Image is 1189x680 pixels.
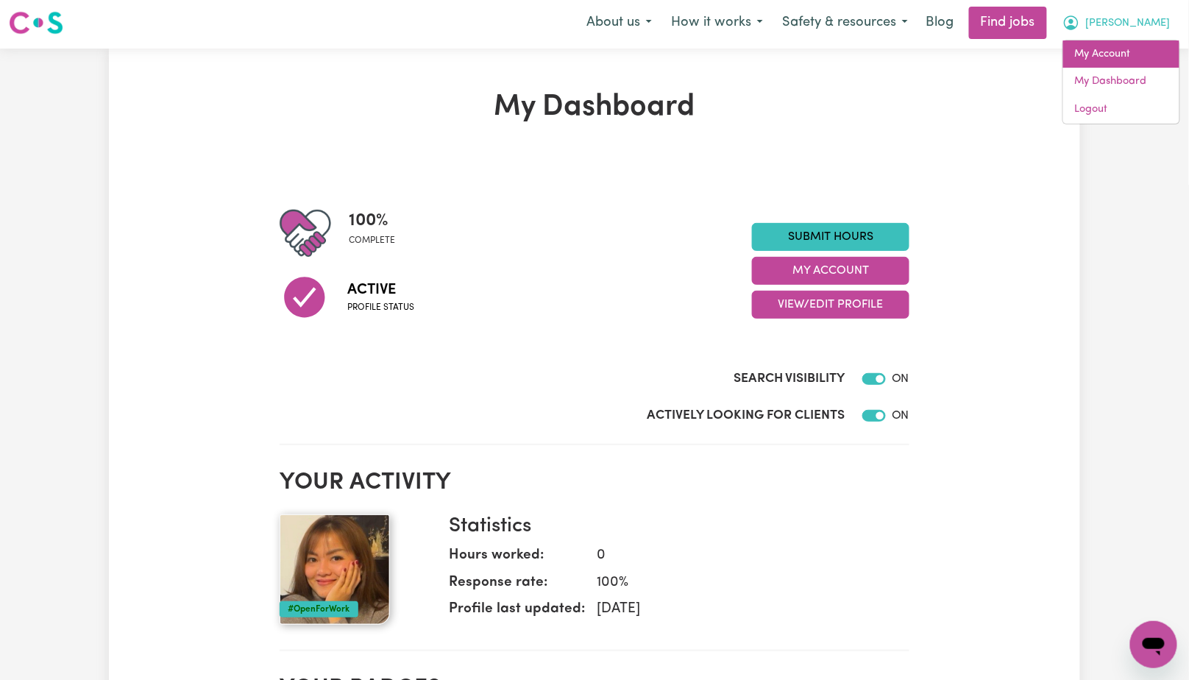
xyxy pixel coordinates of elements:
button: View/Edit Profile [752,291,909,319]
button: How it works [661,7,773,38]
a: My Account [1063,40,1179,68]
div: Profile completeness: 100% [349,208,407,259]
label: Search Visibility [734,369,845,389]
span: 100 % [349,208,395,234]
dd: [DATE] [585,599,898,620]
h1: My Dashboard [280,90,909,125]
span: Active [347,279,414,301]
img: Careseekers logo [9,10,63,36]
button: Safety & resources [773,7,918,38]
dt: Response rate: [449,573,585,600]
div: My Account [1062,40,1180,124]
a: Logout [1063,96,1179,124]
label: Actively Looking for Clients [647,406,845,425]
button: My Account [1053,7,1180,38]
div: #OpenForWork [280,601,358,617]
h2: Your activity [280,469,909,497]
dt: Hours worked: [449,545,585,573]
button: My Account [752,257,909,285]
img: Your profile picture [280,514,390,625]
dt: Profile last updated: [449,599,585,626]
span: complete [349,234,395,247]
span: [PERSON_NAME] [1086,15,1171,32]
a: My Dashboard [1063,68,1179,96]
a: Blog [918,7,963,39]
span: ON [892,373,909,385]
span: ON [892,410,909,422]
iframe: Button to launch messaging window [1130,621,1177,668]
span: Profile status [347,301,414,314]
button: About us [577,7,661,38]
dd: 0 [585,545,898,567]
a: Careseekers logo [9,6,63,40]
h3: Statistics [449,514,898,539]
a: Find jobs [969,7,1047,39]
a: Submit Hours [752,223,909,251]
dd: 100 % [585,573,898,594]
